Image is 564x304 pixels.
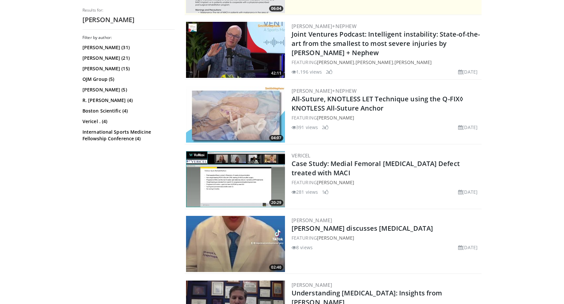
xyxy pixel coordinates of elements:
[292,152,311,159] a: Vericel
[82,55,173,61] a: [PERSON_NAME] (21)
[186,86,285,143] img: 19f1f587-357e-4d23-858f-099695421015.300x170_q85_crop-smart_upscale.jpg
[326,68,332,75] li: 2
[317,115,354,121] a: [PERSON_NAME]
[82,86,173,93] a: [PERSON_NAME] (5)
[269,264,283,270] span: 02:40
[186,86,285,143] a: 04:07
[292,114,480,121] div: FEATURING
[317,59,354,65] a: [PERSON_NAME]
[458,188,478,195] li: [DATE]
[82,108,173,114] a: Boston Scientific (4)
[292,224,433,233] a: [PERSON_NAME] discusses [MEDICAL_DATA]
[82,118,173,125] a: Vericel . (4)
[292,124,318,131] li: 391 views
[82,97,173,104] a: R. [PERSON_NAME] (4)
[292,179,480,186] div: FEATURING
[82,16,175,24] h2: [PERSON_NAME]
[82,8,175,13] p: Results for:
[292,217,332,223] a: [PERSON_NAME]
[186,151,285,207] a: 20:29
[82,65,173,72] a: [PERSON_NAME] (15)
[186,216,285,272] a: 02:40
[186,22,285,78] img: 68fb0319-defd-40d2-9a59-ac066b7d8959.300x170_q85_crop-smart_upscale.jpg
[292,23,357,29] a: [PERSON_NAME]+Nephew
[292,68,322,75] li: 1,196 views
[269,135,283,141] span: 04:07
[292,234,480,241] div: FEATURING
[292,244,313,251] li: 8 views
[292,159,460,177] a: Case Study: Medial Femoral [MEDICAL_DATA] Defect treated with MACI
[269,200,283,206] span: 20:29
[82,129,173,142] a: International Sports Medicine Fellowship Conference (4)
[322,124,329,131] li: 2
[186,216,285,272] img: e4f4b9e0-daa4-4379-9c1e-4ebe0667dd2c.300x170_q85_crop-smart_upscale.jpg
[292,188,318,195] li: 281 views
[82,44,173,51] a: [PERSON_NAME] (31)
[458,124,478,131] li: [DATE]
[292,87,357,94] a: [PERSON_NAME]+Nephew
[356,59,393,65] a: [PERSON_NAME]
[292,30,480,57] a: Joint Ventures Podcast: Intelligent instability: State-of-the-art from the smallest to most sever...
[269,70,283,76] span: 42:11
[292,59,480,66] div: FEATURING , ,
[292,282,332,288] a: [PERSON_NAME]
[82,76,173,83] a: OJM Group (5)
[317,235,354,241] a: [PERSON_NAME]
[186,151,285,207] img: 79009188-e23e-48ca-9ccb-78e77d963eb9.300x170_q85_crop-smart_upscale.jpg
[458,244,478,251] li: [DATE]
[82,35,175,40] h3: Filter by author:
[322,188,329,195] li: 1
[269,6,283,12] span: 06:04
[292,94,463,113] a: All-Suture, KNOTLESS LET Technique using the Q-FIX◊ KNOTLESS All-Suture Anchor
[458,68,478,75] li: [DATE]
[394,59,432,65] a: [PERSON_NAME]
[186,22,285,78] a: 42:11
[317,179,354,186] a: [PERSON_NAME]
